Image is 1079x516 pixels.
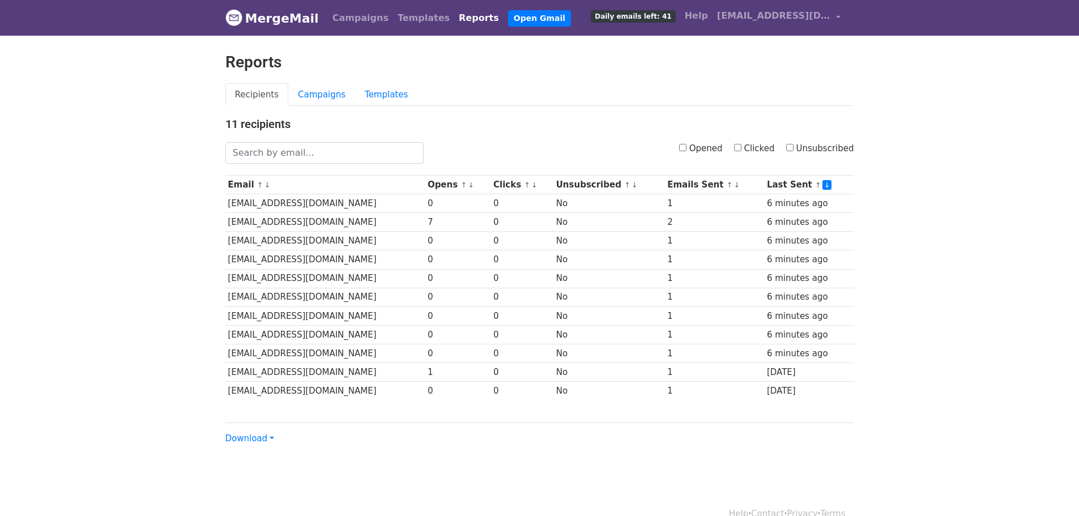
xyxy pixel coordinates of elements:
[328,7,393,29] a: Campaigns
[491,344,553,363] td: 0
[425,269,491,288] td: 0
[680,5,713,27] a: Help
[713,5,845,31] a: [EMAIL_ADDRESS][DOMAIN_NAME]
[734,144,741,151] input: Clicked
[764,250,854,269] td: 6 minutes ago
[225,194,425,213] td: [EMAIL_ADDRESS][DOMAIN_NAME]
[491,269,553,288] td: 0
[586,5,680,27] a: Daily emails left: 41
[288,83,355,106] a: Campaigns
[355,83,417,106] a: Templates
[225,250,425,269] td: [EMAIL_ADDRESS][DOMAIN_NAME]
[460,181,467,189] a: ↑
[786,144,794,151] input: Unsubscribed
[553,288,664,306] td: No
[679,144,686,151] input: Opened
[225,288,425,306] td: [EMAIL_ADDRESS][DOMAIN_NAME]
[786,142,854,155] label: Unsubscribed
[553,269,664,288] td: No
[764,269,854,288] td: 6 minutes ago
[491,306,553,325] td: 0
[664,213,764,232] td: 2
[553,250,664,269] td: No
[632,181,638,189] a: ↓
[664,382,764,400] td: 1
[225,142,424,164] input: Search by email...
[664,344,764,363] td: 1
[225,176,425,194] th: Email
[664,194,764,213] td: 1
[425,176,491,194] th: Opens
[624,181,630,189] a: ↑
[225,344,425,363] td: [EMAIL_ADDRESS][DOMAIN_NAME]
[553,176,664,194] th: Unsubscribed
[393,7,454,29] a: Templates
[425,288,491,306] td: 0
[468,181,474,189] a: ↓
[225,363,425,382] td: [EMAIL_ADDRESS][DOMAIN_NAME]
[225,306,425,325] td: [EMAIL_ADDRESS][DOMAIN_NAME]
[225,83,289,106] a: Recipients
[764,325,854,344] td: 6 minutes ago
[425,194,491,213] td: 0
[727,181,733,189] a: ↑
[491,250,553,269] td: 0
[764,194,854,213] td: 6 minutes ago
[664,363,764,382] td: 1
[225,269,425,288] td: [EMAIL_ADDRESS][DOMAIN_NAME]
[425,344,491,363] td: 0
[425,382,491,400] td: 0
[225,213,425,232] td: [EMAIL_ADDRESS][DOMAIN_NAME]
[508,10,571,27] a: Open Gmail
[815,181,821,189] a: ↑
[425,213,491,232] td: 7
[664,306,764,325] td: 1
[425,306,491,325] td: 0
[257,181,263,189] a: ↑
[553,325,664,344] td: No
[491,232,553,250] td: 0
[425,232,491,250] td: 0
[425,363,491,382] td: 1
[225,6,319,30] a: MergeMail
[225,232,425,250] td: [EMAIL_ADDRESS][DOMAIN_NAME]
[524,181,530,189] a: ↑
[425,250,491,269] td: 0
[764,288,854,306] td: 6 minutes ago
[664,250,764,269] td: 1
[553,306,664,325] td: No
[664,269,764,288] td: 1
[265,181,271,189] a: ↓
[491,194,553,213] td: 0
[225,117,854,131] h4: 11 recipients
[491,363,553,382] td: 0
[225,433,274,443] a: Download
[491,176,553,194] th: Clicks
[734,142,775,155] label: Clicked
[664,176,764,194] th: Emails Sent
[764,363,854,382] td: [DATE]
[491,382,553,400] td: 0
[553,213,664,232] td: No
[225,9,242,26] img: MergeMail logo
[733,181,740,189] a: ↓
[764,213,854,232] td: 6 minutes ago
[454,7,504,29] a: Reports
[225,382,425,400] td: [EMAIL_ADDRESS][DOMAIN_NAME]
[553,363,664,382] td: No
[764,232,854,250] td: 6 minutes ago
[491,288,553,306] td: 0
[225,53,854,72] h2: Reports
[225,325,425,344] td: [EMAIL_ADDRESS][DOMAIN_NAME]
[664,288,764,306] td: 1
[553,344,664,363] td: No
[553,232,664,250] td: No
[491,213,553,232] td: 0
[764,344,854,363] td: 6 minutes ago
[553,382,664,400] td: No
[764,382,854,400] td: [DATE]
[553,194,664,213] td: No
[664,232,764,250] td: 1
[531,181,538,189] a: ↓
[717,9,830,23] span: [EMAIL_ADDRESS][DOMAIN_NAME]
